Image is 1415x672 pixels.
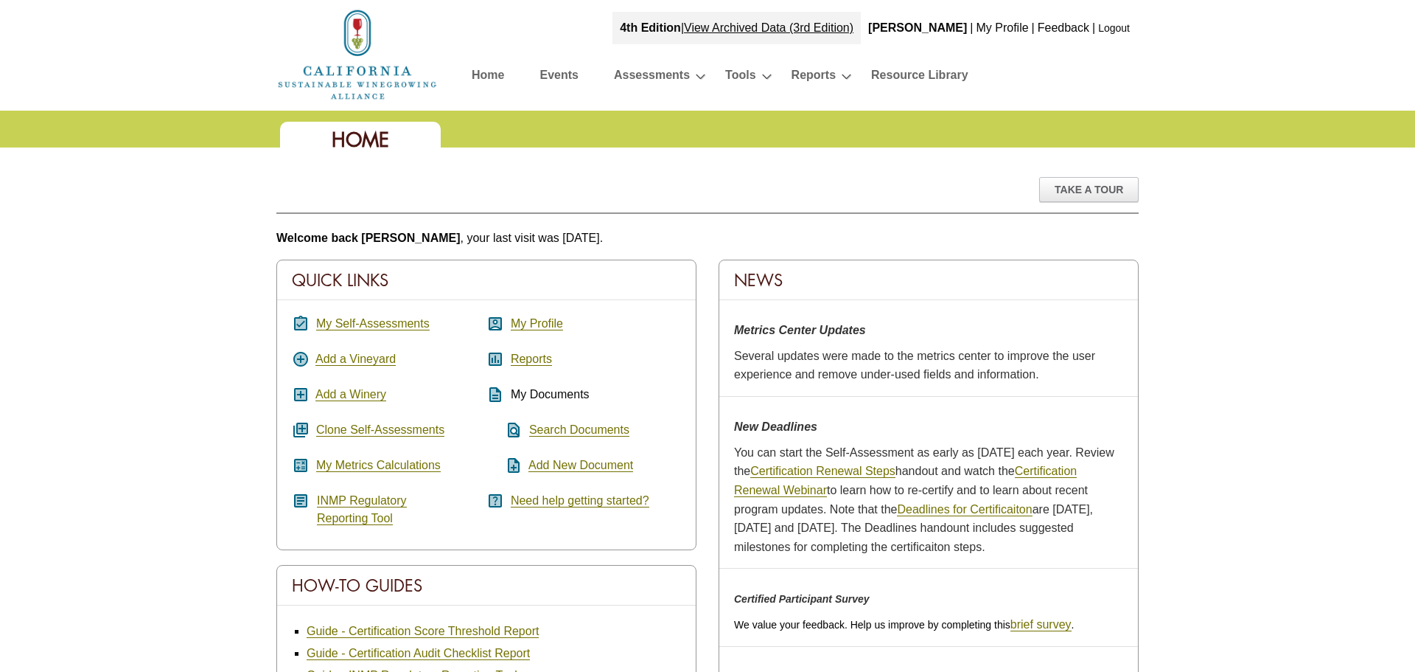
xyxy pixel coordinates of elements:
[292,421,310,439] i: queue
[620,21,681,34] strong: 4th Edition
[871,65,968,91] a: Resource Library
[332,127,389,153] span: Home
[734,443,1123,557] p: You can start the Self-Assessment as early as [DATE] each year. Review the handout and watch the ...
[317,494,407,525] a: INMP RegulatoryReporting Tool
[486,421,523,439] i: find_in_page
[486,315,504,333] i: account_box
[277,260,696,300] div: Quick Links
[897,503,1032,516] a: Deadlines for Certificaiton
[315,388,386,401] a: Add a Winery
[684,21,853,34] a: View Archived Data (3rd Edition)
[1091,12,1097,44] div: |
[1038,21,1089,34] a: Feedback
[316,423,444,437] a: Clone Self-Assessments
[276,229,1139,248] p: , your last visit was [DATE].
[276,7,439,102] img: logo_cswa2x.png
[734,619,1074,631] span: We value your feedback. Help us improve by completing this .
[511,353,552,366] a: Reports
[719,260,1138,300] div: News
[734,350,1095,381] span: Several updates were made to the metrics center to improve the user experience and remove under-u...
[1010,618,1072,631] a: brief survey
[292,350,310,368] i: add_circle
[511,388,590,401] span: My Documents
[734,593,870,605] em: Certified Participant Survey
[276,47,439,60] a: Home
[968,12,974,44] div: |
[792,65,836,91] a: Reports
[315,353,396,366] a: Add a Vineyard
[292,386,310,403] i: add_box
[486,492,504,510] i: help_center
[1098,22,1130,34] a: Logout
[472,65,504,91] a: Home
[486,457,523,474] i: note_add
[277,566,696,606] div: How-To Guides
[276,232,461,244] b: Welcome back [PERSON_NAME]
[486,386,504,403] i: description
[1030,12,1036,44] div: |
[528,459,633,472] a: Add New Document
[750,465,895,478] a: Certification Renewal Steps
[316,317,430,330] a: My Self-Assessments
[734,465,1077,497] a: Certification Renewal Webinar
[307,647,530,660] a: Guide - Certification Audit Checklist Report
[511,317,563,330] a: My Profile
[614,65,690,91] a: Assessments
[486,350,504,368] i: assessment
[734,420,817,433] strong: New Deadlines
[976,21,1028,34] a: My Profile
[292,315,310,333] i: assignment_turned_in
[316,459,441,472] a: My Metrics Calculations
[868,21,967,34] b: [PERSON_NAME]
[511,494,649,508] a: Need help getting started?
[725,65,755,91] a: Tools
[1039,177,1139,202] div: Take A Tour
[734,324,866,336] strong: Metrics Center Updates
[292,492,310,510] i: article
[612,12,861,44] div: |
[307,625,539,638] a: Guide - Certification Score Threshold Report
[529,423,629,437] a: Search Documents
[539,65,578,91] a: Events
[292,457,310,474] i: calculate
